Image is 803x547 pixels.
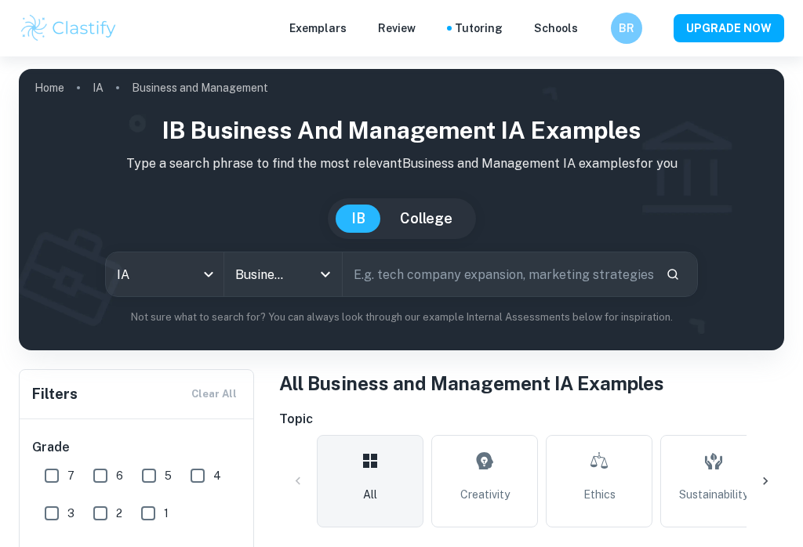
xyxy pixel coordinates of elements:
[314,263,336,285] button: Open
[611,13,642,44] button: BR
[289,20,347,37] p: Exemplars
[679,486,748,503] span: Sustainability
[279,369,784,397] h1: All Business and Management IA Examples
[31,310,772,325] p: Not sure what to search for? You can always look through our example Internal Assessments below f...
[455,20,503,37] a: Tutoring
[213,467,221,484] span: 4
[378,20,416,37] p: Review
[618,20,636,37] h6: BR
[67,505,74,522] span: 3
[583,486,616,503] span: Ethics
[31,113,772,148] h1: IB Business and Management IA examples
[35,77,64,99] a: Home
[93,77,104,99] a: IA
[165,467,172,484] span: 5
[336,205,381,233] button: IB
[590,24,598,32] button: Help and Feedback
[116,505,122,522] span: 2
[534,20,578,37] a: Schools
[460,486,510,503] span: Creativity
[279,410,784,429] h6: Topic
[31,154,772,173] p: Type a search phrase to find the most relevant Business and Management IA examples for you
[67,467,74,484] span: 7
[659,261,686,288] button: Search
[32,383,78,405] h6: Filters
[19,69,784,350] img: profile cover
[343,252,653,296] input: E.g. tech company expansion, marketing strategies, motivation theories...
[164,505,169,522] span: 1
[19,13,118,44] img: Clastify logo
[384,205,468,233] button: College
[674,14,784,42] button: UPGRADE NOW
[32,438,242,457] h6: Grade
[106,252,223,296] div: IA
[363,486,377,503] span: All
[116,467,123,484] span: 6
[132,79,268,96] p: Business and Management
